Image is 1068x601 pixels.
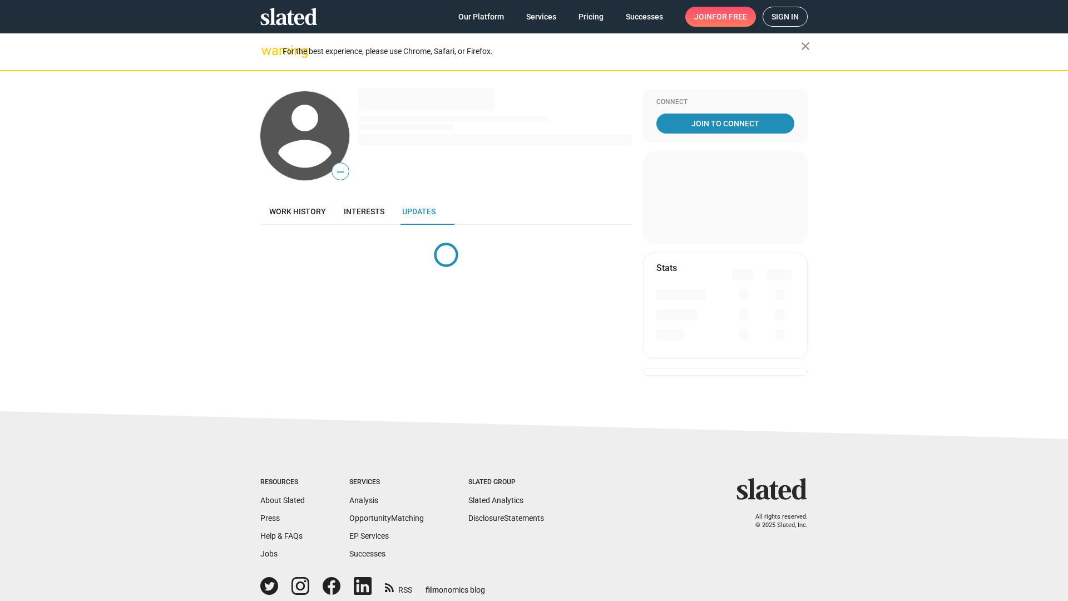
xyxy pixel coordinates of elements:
a: Slated Analytics [468,496,523,505]
a: filmonomics blog [426,576,485,595]
span: Pricing [578,7,604,27]
mat-icon: close [799,40,812,53]
a: Updates [393,198,444,225]
span: film [426,585,439,594]
a: Press [260,514,280,523]
a: Services [517,7,565,27]
span: Successes [626,7,663,27]
span: for free [712,7,747,27]
a: Help & FAQs [260,531,303,540]
span: Services [526,7,556,27]
span: Join [694,7,747,27]
a: OpportunityMatching [349,514,424,523]
span: Our Platform [458,7,504,27]
mat-icon: warning [261,44,275,57]
span: Sign in [772,7,799,26]
div: Resources [260,478,305,487]
span: Work history [269,207,326,216]
a: Join To Connect [656,114,794,134]
a: Our Platform [449,7,513,27]
span: Interests [344,207,384,216]
p: All rights reserved. © 2025 Slated, Inc. [744,513,808,529]
div: Services [349,478,424,487]
a: Successes [349,549,385,558]
a: Sign in [763,7,808,27]
span: Join To Connect [659,114,792,134]
a: Interests [335,198,393,225]
a: Pricing [570,7,612,27]
span: — [332,165,349,179]
a: Successes [617,7,672,27]
a: Joinfor free [685,7,756,27]
a: About Slated [260,496,305,505]
a: Analysis [349,496,378,505]
a: EP Services [349,531,389,540]
a: DisclosureStatements [468,514,544,523]
div: Connect [656,98,794,107]
div: For the best experience, please use Chrome, Safari, or Firefox. [283,44,801,59]
mat-card-title: Stats [656,262,677,274]
a: RSS [385,578,412,595]
a: Jobs [260,549,278,558]
a: Work history [260,198,335,225]
div: Slated Group [468,478,544,487]
span: Updates [402,207,436,216]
